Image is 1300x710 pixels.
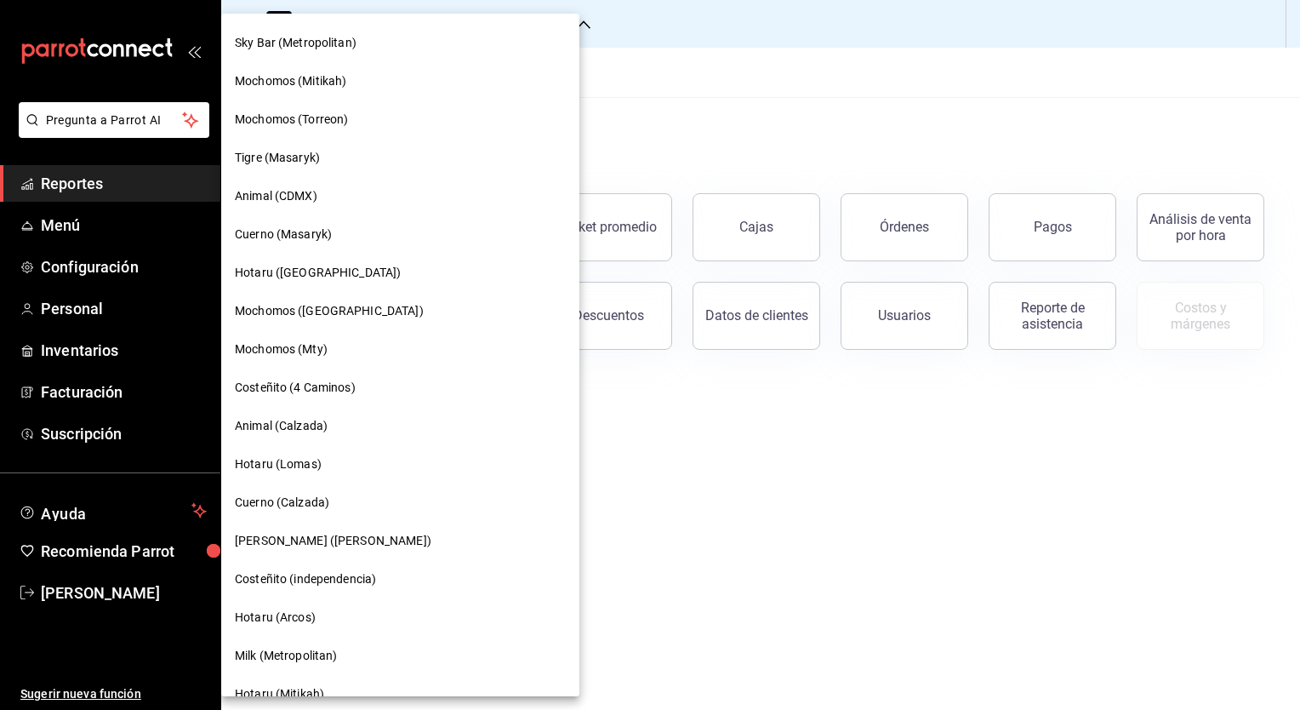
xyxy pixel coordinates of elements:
[221,62,579,100] div: Mochomos (Mitikah)
[221,407,579,445] div: Animal (Calzada)
[235,34,356,52] span: Sky Bar (Metropolitan)
[235,111,348,129] span: Mochomos (Torreon)
[235,187,317,205] span: Animal (CDMX)
[235,226,332,243] span: Cuerno (Masaryk)
[221,330,579,369] div: Mochomos (Mty)
[235,570,376,588] span: Costeñito (independencia)
[235,379,356,397] span: Costeñito (4 Caminos)
[235,609,316,627] span: Hotaru (Arcos)
[235,455,322,473] span: Hotaru (Lomas)
[221,292,579,330] div: Mochomos ([GEOGRAPHIC_DATA])
[235,149,320,167] span: Tigre (Masaryk)
[221,369,579,407] div: Costeñito (4 Caminos)
[235,341,328,358] span: Mochomos (Mty)
[235,417,328,435] span: Animal (Calzada)
[235,264,401,282] span: Hotaru ([GEOGRAPHIC_DATA])
[235,647,338,665] span: Milk (Metropolitan)
[221,560,579,598] div: Costeñito (independencia)
[235,494,329,512] span: Cuerno (Calzada)
[221,215,579,254] div: Cuerno (Masaryk)
[221,177,579,215] div: Animal (CDMX)
[221,100,579,139] div: Mochomos (Torreon)
[235,685,324,703] span: Hotaru (Mitikah)
[221,484,579,522] div: Cuerno (Calzada)
[221,445,579,484] div: Hotaru (Lomas)
[221,637,579,675] div: Milk (Metropolitan)
[221,254,579,292] div: Hotaru ([GEOGRAPHIC_DATA])
[221,522,579,560] div: [PERSON_NAME] ([PERSON_NAME])
[235,532,431,550] span: [PERSON_NAME] ([PERSON_NAME])
[221,24,579,62] div: Sky Bar (Metropolitan)
[221,598,579,637] div: Hotaru (Arcos)
[221,139,579,177] div: Tigre (Masaryk)
[235,302,424,320] span: Mochomos ([GEOGRAPHIC_DATA])
[235,72,346,90] span: Mochomos (Mitikah)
